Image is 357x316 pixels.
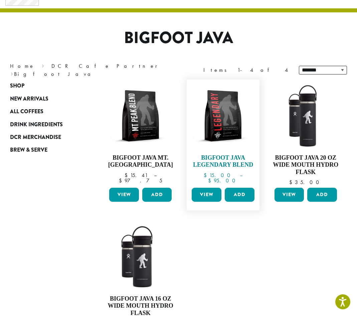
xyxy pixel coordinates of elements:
[125,172,130,179] span: $
[289,179,295,186] span: $
[42,60,44,70] span: ›
[273,83,339,149] img: LO2867-BFJ-Hydro-Flask-20oz-WM-wFlex-Sip-Lid-Black-300x300.jpg
[10,133,61,142] span: DCR Merchandise
[208,177,238,184] bdi: 95.00
[10,146,47,154] span: Brew & Serve
[108,224,173,290] img: LO2863-BFJ-Hydro-Flask-16oz-WM-wFlex-Sip-Lid-Black-300x300.jpg
[275,188,304,202] a: View
[154,172,157,179] span: –
[240,172,242,179] span: –
[10,62,169,78] nav: Breadcrumb
[273,83,339,185] a: Bigfoot Java 20 oz Wide Mouth Hydro Flask $35.00
[204,172,233,179] bdi: 15.00
[119,177,162,184] bdi: 97.75
[307,188,337,202] button: Add
[190,154,256,169] h4: Bigfoot Java Legendary Blend
[273,154,339,176] h4: Bigfoot Java 20 oz Wide Mouth Hydro Flask
[5,28,352,48] h1: Bigfoot Java
[289,179,322,186] bdi: 35.00
[10,105,79,118] a: All Coffees
[203,66,289,74] div: Items 1-4 of 4
[108,154,173,169] h4: Bigfoot Java Mt. [GEOGRAPHIC_DATA]
[51,62,162,69] a: DCR Cafe Partner
[10,118,79,131] a: Drink Ingredients
[125,172,148,179] bdi: 15.41
[10,131,79,144] a: DCR Merchandise
[10,108,43,116] span: All Coffees
[10,82,24,90] span: Shop
[108,83,173,185] a: Bigfoot Java Mt. [GEOGRAPHIC_DATA]
[225,188,254,202] button: Add
[119,177,125,184] span: $
[10,80,79,92] a: Shop
[208,177,214,184] span: $
[10,93,79,105] a: New Arrivals
[204,172,209,179] span: $
[190,83,256,149] img: BFJ_Legendary_12oz-300x300.png
[190,83,256,185] a: Bigfoot Java Legendary Blend
[142,188,172,202] button: Add
[108,83,173,149] img: BFJ_MtPeak_12oz-300x300.png
[10,121,63,129] span: Drink Ingredients
[10,62,35,69] a: Home
[10,144,79,156] a: Brew & Serve
[11,68,13,78] span: ›
[10,95,48,103] span: New Arrivals
[192,188,221,202] a: View
[109,188,139,202] a: View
